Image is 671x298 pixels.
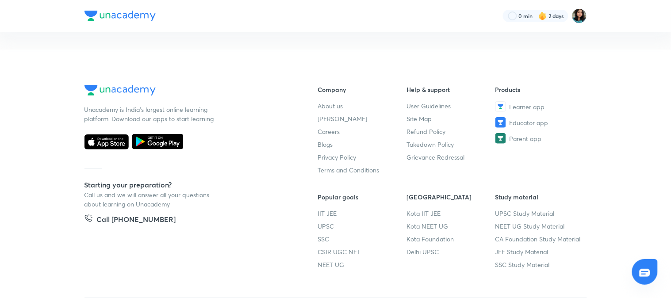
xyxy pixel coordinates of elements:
h6: [GEOGRAPHIC_DATA] [406,192,495,202]
img: Parent app [495,133,506,144]
h5: Starting your preparation? [84,180,290,190]
a: User Guidelines [406,101,495,111]
img: Company Logo [84,11,156,21]
h5: Call [PHONE_NUMBER] [97,214,176,226]
a: Terms and Conditions [318,165,407,175]
a: Grievance Redressal [406,153,495,162]
a: SSC Study Material [495,260,584,269]
a: CA Foundation Study Material [495,234,584,244]
a: IIT JEE [318,209,407,218]
span: Educator app [510,118,548,127]
a: Learner app [495,101,584,112]
a: Refund Policy [406,127,495,136]
a: SSC [318,234,407,244]
a: Careers [318,127,407,136]
p: Unacademy is India’s largest online learning platform. Download our apps to start learning [84,105,217,123]
a: Educator app [495,117,584,128]
a: JEE Study Material [495,247,584,256]
h6: Products [495,85,584,94]
a: UPSC Study Material [495,209,584,218]
a: Call [PHONE_NUMBER] [84,214,176,226]
a: Company Logo [84,85,290,98]
a: Site Map [406,114,495,123]
a: NEET UG [318,260,407,269]
h6: Study material [495,192,584,202]
h6: Help & support [406,85,495,94]
span: Learner app [510,102,545,111]
img: Shalini Auddy [572,8,587,23]
img: Learner app [495,101,506,112]
a: NEET UG Study Material [495,222,584,231]
a: Privacy Policy [318,153,407,162]
h6: Popular goals [318,192,407,202]
a: Kota IIT JEE [406,209,495,218]
a: Takedown Policy [406,140,495,149]
a: UPSC [318,222,407,231]
a: [PERSON_NAME] [318,114,407,123]
h6: Company [318,85,407,94]
p: Call us and we will answer all your questions about learning on Unacademy [84,190,217,209]
a: Blogs [318,140,407,149]
img: streak [538,11,547,20]
a: Delhi UPSC [406,247,495,256]
a: Parent app [495,133,584,144]
a: Kota Foundation [406,234,495,244]
a: About us [318,101,407,111]
span: Parent app [510,134,542,143]
span: Careers [318,127,340,136]
img: Company Logo [84,85,156,96]
a: Kota NEET UG [406,222,495,231]
a: CSIR UGC NET [318,247,407,256]
img: Educator app [495,117,506,128]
